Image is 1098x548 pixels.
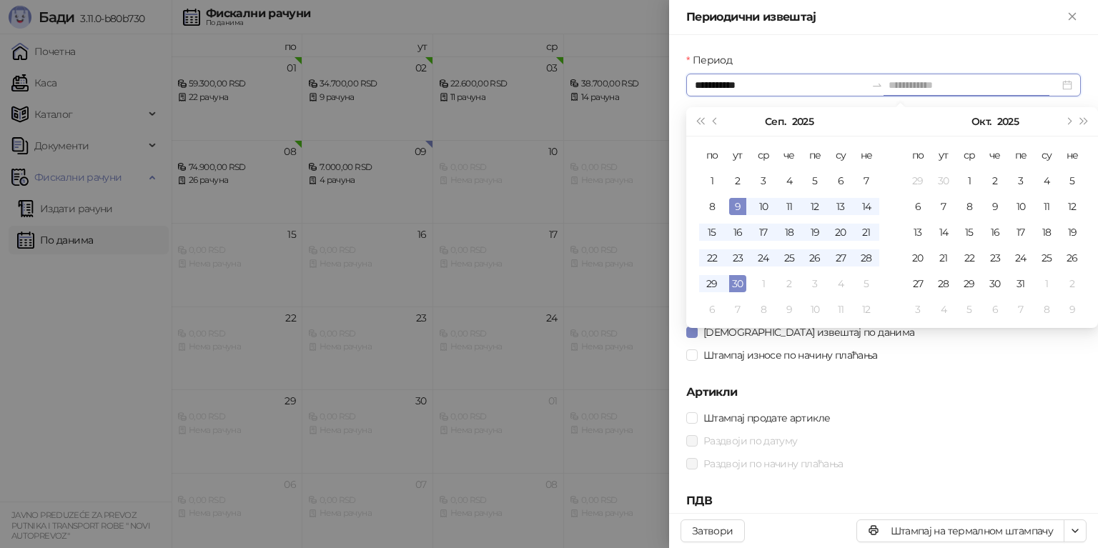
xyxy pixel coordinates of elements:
[1064,275,1081,292] div: 2
[776,271,802,297] td: 2025-10-02
[986,301,1004,318] div: 6
[854,219,879,245] td: 2025-09-21
[832,249,849,266] div: 27
[1008,219,1034,245] td: 2025-10-17
[935,198,952,215] div: 7
[1064,198,1081,215] div: 12
[935,249,952,266] div: 21
[832,224,849,241] div: 20
[1034,245,1059,271] td: 2025-10-25
[1012,224,1029,241] div: 17
[729,198,746,215] div: 9
[905,194,931,219] td: 2025-10-06
[703,198,721,215] div: 8
[1012,198,1029,215] div: 10
[854,297,879,322] td: 2025-10-12
[1008,271,1034,297] td: 2025-10-31
[828,219,854,245] td: 2025-09-20
[802,271,828,297] td: 2025-10-03
[1034,142,1059,168] th: су
[699,194,725,219] td: 2025-09-08
[905,142,931,168] th: по
[986,249,1004,266] div: 23
[729,224,746,241] div: 16
[956,219,982,245] td: 2025-10-15
[802,142,828,168] th: пе
[781,224,798,241] div: 18
[698,456,849,472] span: Раздвоји по начину плаћања
[905,297,931,322] td: 2025-11-03
[982,168,1008,194] td: 2025-10-02
[982,297,1008,322] td: 2025-11-06
[755,224,772,241] div: 17
[776,168,802,194] td: 2025-09-04
[1008,194,1034,219] td: 2025-10-10
[931,297,956,322] td: 2025-11-04
[828,168,854,194] td: 2025-09-06
[832,172,849,189] div: 6
[776,297,802,322] td: 2025-10-09
[828,271,854,297] td: 2025-10-04
[699,297,725,322] td: 2025-10-06
[858,275,875,292] div: 5
[1008,168,1034,194] td: 2025-10-03
[699,219,725,245] td: 2025-09-15
[806,224,823,241] div: 19
[729,172,746,189] div: 2
[698,433,803,449] span: Раздвоји по датуму
[956,245,982,271] td: 2025-10-22
[854,271,879,297] td: 2025-10-05
[755,249,772,266] div: 24
[986,275,1004,292] div: 30
[956,142,982,168] th: ср
[854,168,879,194] td: 2025-09-07
[1059,219,1085,245] td: 2025-10-19
[776,142,802,168] th: че
[909,172,926,189] div: 29
[1012,249,1029,266] div: 24
[1059,142,1085,168] th: не
[1064,301,1081,318] div: 9
[776,219,802,245] td: 2025-09-18
[781,172,798,189] div: 4
[686,384,1081,401] h5: Артикли
[961,249,978,266] div: 22
[1038,249,1055,266] div: 25
[806,198,823,215] div: 12
[703,249,721,266] div: 22
[806,275,823,292] div: 3
[854,194,879,219] td: 2025-09-14
[699,245,725,271] td: 2025-09-22
[792,107,813,136] button: Изабери годину
[755,198,772,215] div: 10
[725,168,751,194] td: 2025-09-02
[931,194,956,219] td: 2025-10-07
[956,297,982,322] td: 2025-11-05
[905,168,931,194] td: 2025-09-29
[751,219,776,245] td: 2025-09-17
[1008,142,1034,168] th: пе
[828,245,854,271] td: 2025-09-27
[1064,172,1081,189] div: 5
[681,519,745,542] button: Затвори
[982,245,1008,271] td: 2025-10-23
[858,172,875,189] div: 7
[729,249,746,266] div: 23
[1059,297,1085,322] td: 2025-11-09
[982,271,1008,297] td: 2025-10-30
[1012,275,1029,292] div: 31
[802,219,828,245] td: 2025-09-19
[905,219,931,245] td: 2025-10-13
[755,275,772,292] div: 1
[1059,271,1085,297] td: 2025-11-02
[699,271,725,297] td: 2025-09-29
[806,172,823,189] div: 5
[935,275,952,292] div: 28
[751,194,776,219] td: 2025-09-10
[1034,297,1059,322] td: 2025-11-08
[698,347,884,363] span: Штампај износе по начину плаћања
[828,194,854,219] td: 2025-09-13
[1060,107,1076,136] button: Следећи месец (PageDown)
[871,79,883,91] span: swap-right
[699,142,725,168] th: по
